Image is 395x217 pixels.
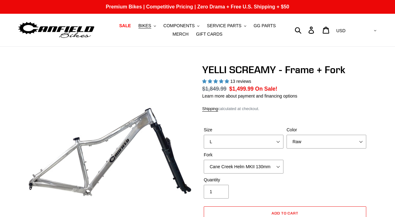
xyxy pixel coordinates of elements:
s: $1,849.99 [202,86,227,92]
img: Canfield Bikes [17,20,95,40]
span: GG PARTS [253,23,276,28]
a: MERCH [169,30,192,38]
a: SALE [116,22,134,30]
span: SERVICE PARTS [207,23,241,28]
button: BIKES [135,22,159,30]
h1: YELLI SCREAMY - Frame + Fork [202,64,368,76]
label: Color [287,127,366,133]
span: SALE [119,23,131,28]
span: 13 reviews [230,79,251,84]
a: GIFT CARDS [193,30,226,38]
a: Learn more about payment and financing options [202,93,297,98]
div: calculated at checkout. [202,106,368,112]
span: GIFT CARDS [196,32,222,37]
button: SERVICE PARTS [204,22,249,30]
span: MERCH [172,32,188,37]
button: COMPONENTS [160,22,202,30]
span: BIKES [138,23,151,28]
a: GG PARTS [250,22,279,30]
span: COMPONENTS [163,23,195,28]
span: 5.00 stars [202,79,230,84]
a: Shipping [202,106,218,112]
label: Quantity [204,177,283,183]
span: On Sale! [255,85,277,93]
label: Fork [204,152,283,158]
span: Add to cart [272,211,299,215]
span: $1,499.99 [229,86,254,92]
label: Size [204,127,283,133]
